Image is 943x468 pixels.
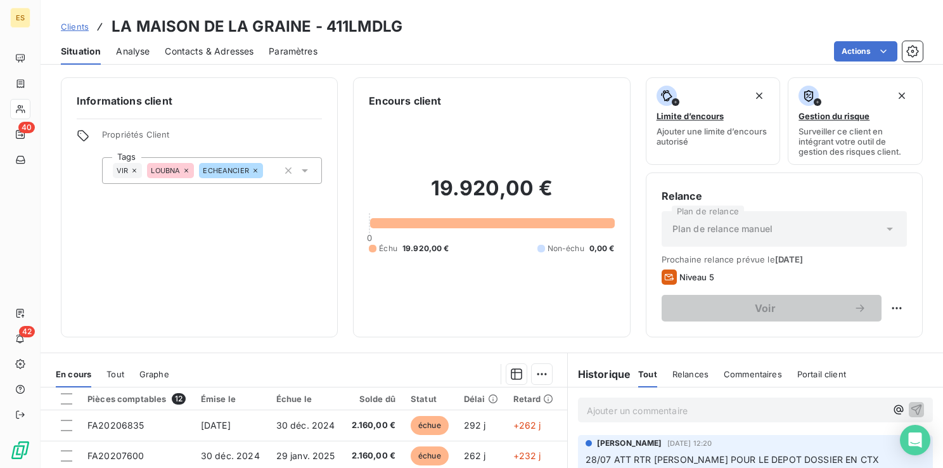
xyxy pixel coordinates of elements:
[87,393,186,405] div: Pièces comptables
[56,369,91,379] span: En cours
[672,223,773,235] span: Plan de relance manuel
[102,129,322,147] span: Propriétés Client
[352,450,396,462] span: 2.160,00 €
[139,369,169,379] span: Graphe
[662,254,907,264] span: Prochaine relance prévue le
[513,394,554,404] div: Retard
[638,369,657,379] span: Tout
[464,420,486,431] span: 292 j
[411,416,449,435] span: échue
[379,243,397,254] span: Échu
[799,126,912,157] span: Surveiller ce client en intégrant votre outil de gestion des risques client.
[657,126,770,146] span: Ajouter une limite d’encours autorisé
[352,419,396,432] span: 2.160,00 €
[369,176,614,214] h2: 19.920,00 €
[10,8,30,28] div: ES
[662,295,882,322] button: Voir
[597,438,662,449] span: [PERSON_NAME]
[900,425,930,455] div: Open Intercom Messenger
[589,243,615,254] span: 0,00 €
[411,394,449,404] div: Statut
[775,254,804,264] span: [DATE]
[834,41,897,62] button: Actions
[18,122,35,133] span: 40
[87,450,144,461] span: FA20207600
[269,45,318,58] span: Paramètres
[117,167,128,174] span: VIR
[203,167,249,174] span: ECHEANCIER
[172,393,186,405] span: 12
[568,367,631,382] h6: Historique
[116,45,150,58] span: Analyse
[201,420,231,431] span: [DATE]
[667,439,712,447] span: [DATE] 12:20
[77,93,322,108] h6: Informations client
[402,243,449,254] span: 19.920,00 €
[672,369,709,379] span: Relances
[679,272,714,282] span: Niveau 5
[513,420,541,431] span: +262 j
[112,15,402,38] h3: LA MAISON DE LA GRAINE - 411LMDLG
[464,450,486,461] span: 262 j
[201,450,260,461] span: 30 déc. 2024
[263,165,273,176] input: Ajouter une valeur
[61,22,89,32] span: Clients
[87,420,144,431] span: FA20206835
[513,450,541,461] span: +232 j
[799,111,869,121] span: Gestion du risque
[106,369,124,379] span: Tout
[548,243,584,254] span: Non-échu
[411,446,449,465] span: échue
[61,45,101,58] span: Situation
[464,394,498,404] div: Délai
[276,394,337,404] div: Échue le
[367,233,372,243] span: 0
[276,450,335,461] span: 29 janv. 2025
[352,394,396,404] div: Solde dû
[61,20,89,33] a: Clients
[276,420,335,431] span: 30 déc. 2024
[19,326,35,337] span: 42
[151,167,180,174] span: LOUBNA
[788,77,923,165] button: Gestion du risqueSurveiller ce client en intégrant votre outil de gestion des risques client.
[662,188,907,204] h6: Relance
[797,369,846,379] span: Portail client
[201,394,261,404] div: Émise le
[677,303,854,313] span: Voir
[165,45,253,58] span: Contacts & Adresses
[657,111,724,121] span: Limite d’encours
[10,440,30,460] img: Logo LeanPay
[724,369,782,379] span: Commentaires
[646,77,781,165] button: Limite d’encoursAjouter une limite d’encours autorisé
[586,454,879,465] span: 28/07 ATT RTR [PERSON_NAME] POUR LE DEPOT DOSSIER EN CTX
[369,93,441,108] h6: Encours client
